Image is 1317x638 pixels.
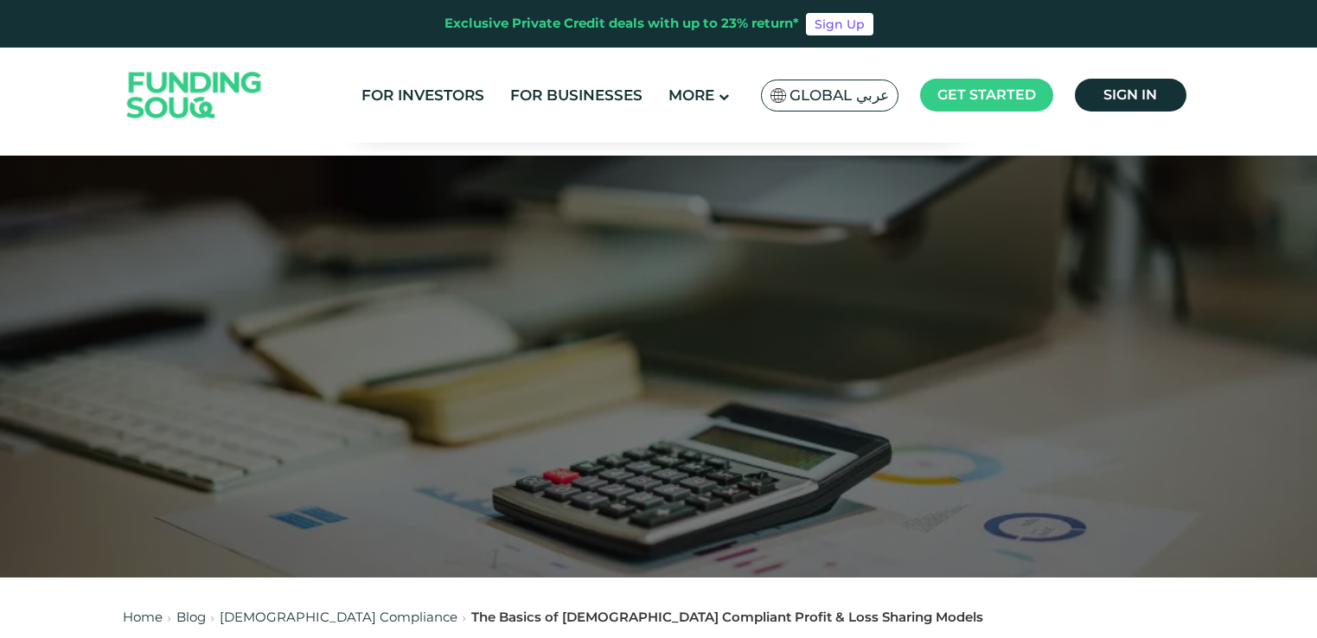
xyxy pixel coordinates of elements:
[176,609,206,625] a: Blog
[806,13,873,35] a: Sign Up
[770,88,786,103] img: SA Flag
[220,609,457,625] a: [DEMOGRAPHIC_DATA] Compliance
[357,81,489,110] a: For Investors
[1103,86,1157,103] span: Sign in
[1075,79,1186,112] a: Sign in
[444,14,799,34] div: Exclusive Private Credit deals with up to 23% return*
[471,608,983,628] div: The Basics of [DEMOGRAPHIC_DATA] Compliant Profit & Loss Sharing Models
[937,86,1036,103] span: Get started
[668,86,714,104] span: More
[790,86,889,105] span: Global عربي
[506,81,647,110] a: For Businesses
[123,609,163,625] a: Home
[110,52,279,139] img: Logo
